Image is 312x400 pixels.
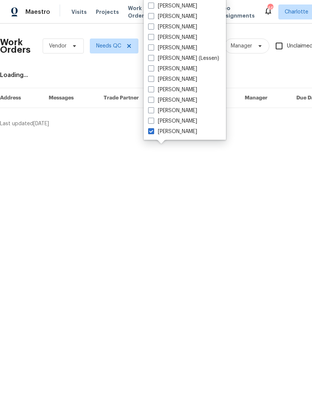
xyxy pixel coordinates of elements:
[231,42,252,50] span: Manager
[148,55,219,62] label: [PERSON_NAME] (Lessen)
[148,107,197,114] label: [PERSON_NAME]
[43,88,98,108] th: Messages
[49,42,67,50] span: Vendor
[148,128,197,135] label: [PERSON_NAME]
[148,13,197,20] label: [PERSON_NAME]
[148,34,197,41] label: [PERSON_NAME]
[33,121,49,126] span: [DATE]
[148,117,197,125] label: [PERSON_NAME]
[148,86,197,93] label: [PERSON_NAME]
[96,8,119,16] span: Projects
[148,2,197,10] label: [PERSON_NAME]
[128,4,147,19] span: Work Orders
[25,8,50,16] span: Maestro
[219,4,255,19] span: Geo Assignments
[71,8,87,16] span: Visits
[148,65,197,73] label: [PERSON_NAME]
[96,42,121,50] span: Needs QC
[239,88,290,108] th: Manager
[285,8,308,16] span: Charlotte
[148,96,197,104] label: [PERSON_NAME]
[148,44,197,52] label: [PERSON_NAME]
[267,4,273,12] div: 46
[98,88,168,108] th: Trade Partner
[148,23,197,31] label: [PERSON_NAME]
[148,76,197,83] label: [PERSON_NAME]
